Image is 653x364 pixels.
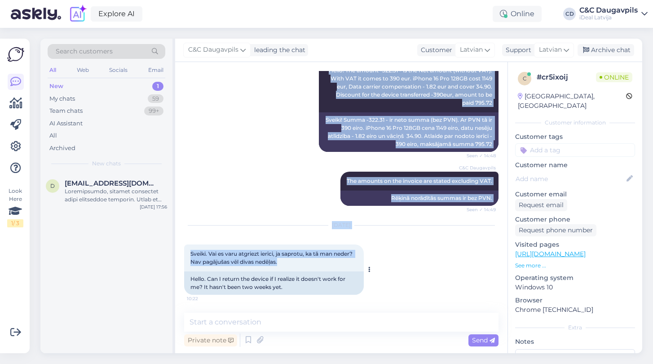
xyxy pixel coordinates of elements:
div: leading the chat [251,45,305,55]
div: 1 [152,82,163,91]
div: Rēķinā norādītās summas ir bez PVN. [340,191,499,206]
div: Private note [184,334,237,346]
div: Support [502,45,531,55]
span: Hello! The amount -322.31 - is the Net amount (without VAT). With VAT it comes to 390 eur. iPhone... [329,67,494,106]
div: 59 [148,94,163,103]
div: Archived [49,144,75,153]
div: AI Assistant [49,119,83,128]
div: Sveiki! Summa -322.31 - ir neto summa (bez PVN). Ar PVN tā ir 390 eiro. iPhone 16 Pro 128GB cena ... [319,112,499,152]
span: C&C Daugavpils [459,164,496,171]
p: Notes [515,337,635,346]
a: [URL][DOMAIN_NAME] [515,250,586,258]
p: Customer tags [515,132,635,142]
div: Customer information [515,119,635,127]
div: 99+ [144,107,163,115]
div: Team chats [49,107,83,115]
div: C&C Daugavpils [579,7,638,14]
span: Latvian [539,45,562,55]
span: c [523,75,527,82]
div: Socials [107,64,129,76]
div: All [48,64,58,76]
div: Hello. Can I return the device if I realize it doesn't work for me? It hasn't been two weeks yet. [184,271,364,295]
div: New [49,82,63,91]
div: 1 / 3 [7,219,23,227]
p: Customer phone [515,215,635,224]
div: iDeal Latvija [579,14,638,21]
div: [DATE] 17:56 [140,204,167,210]
span: New chats [92,160,121,168]
div: Online [493,6,542,22]
p: Visited pages [515,240,635,249]
a: C&C DaugavpilsiDeal Latvija [579,7,648,21]
div: Loremipsumdo, sitamet consectet adipi elitseddoe temporin. Utlab et dolore Magnaali enim 70 a min... [65,187,167,204]
span: Sveiki. Vai es varu atgriezt ierīci, ja saprotu, ka tā man neder? Nav pagājušas vēl divas nedēļas. [190,250,354,265]
p: See more ... [515,262,635,270]
span: Seen ✓ 14:49 [462,206,496,213]
input: Add a tag [515,143,635,157]
span: dimactive3@gmail.com [65,179,158,187]
p: Browser [515,296,635,305]
img: Askly Logo [7,46,24,63]
div: Customer [417,45,452,55]
div: Request email [515,199,567,211]
div: My chats [49,94,75,103]
span: Search customers [56,47,113,56]
div: Request phone number [515,224,596,236]
p: Windows 10 [515,283,635,292]
div: All [49,131,57,140]
div: Web [75,64,91,76]
span: d [50,182,55,189]
div: Look Here [7,187,23,227]
span: Latvian [460,45,483,55]
span: The amounts on the invoice are stated excluding VAT. [347,178,492,184]
span: Seen ✓ 14:48 [462,152,496,159]
span: Send [472,336,495,344]
div: Email [146,64,165,76]
span: Online [596,72,632,82]
div: CD [563,8,576,20]
p: Customer email [515,190,635,199]
p: Operating system [515,273,635,283]
span: C&C Daugavpils [188,45,238,55]
div: Extra [515,324,635,332]
p: Customer name [515,160,635,170]
div: Archive chat [578,44,634,56]
a: Explore AI [91,6,142,22]
span: 10:22 [187,295,221,302]
input: Add name [516,174,625,184]
div: # cr5ixoij [537,72,596,83]
img: explore-ai [68,4,87,23]
p: Chrome [TECHNICAL_ID] [515,305,635,315]
div: [DATE] [184,221,499,229]
div: [GEOGRAPHIC_DATA], [GEOGRAPHIC_DATA] [518,92,626,111]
